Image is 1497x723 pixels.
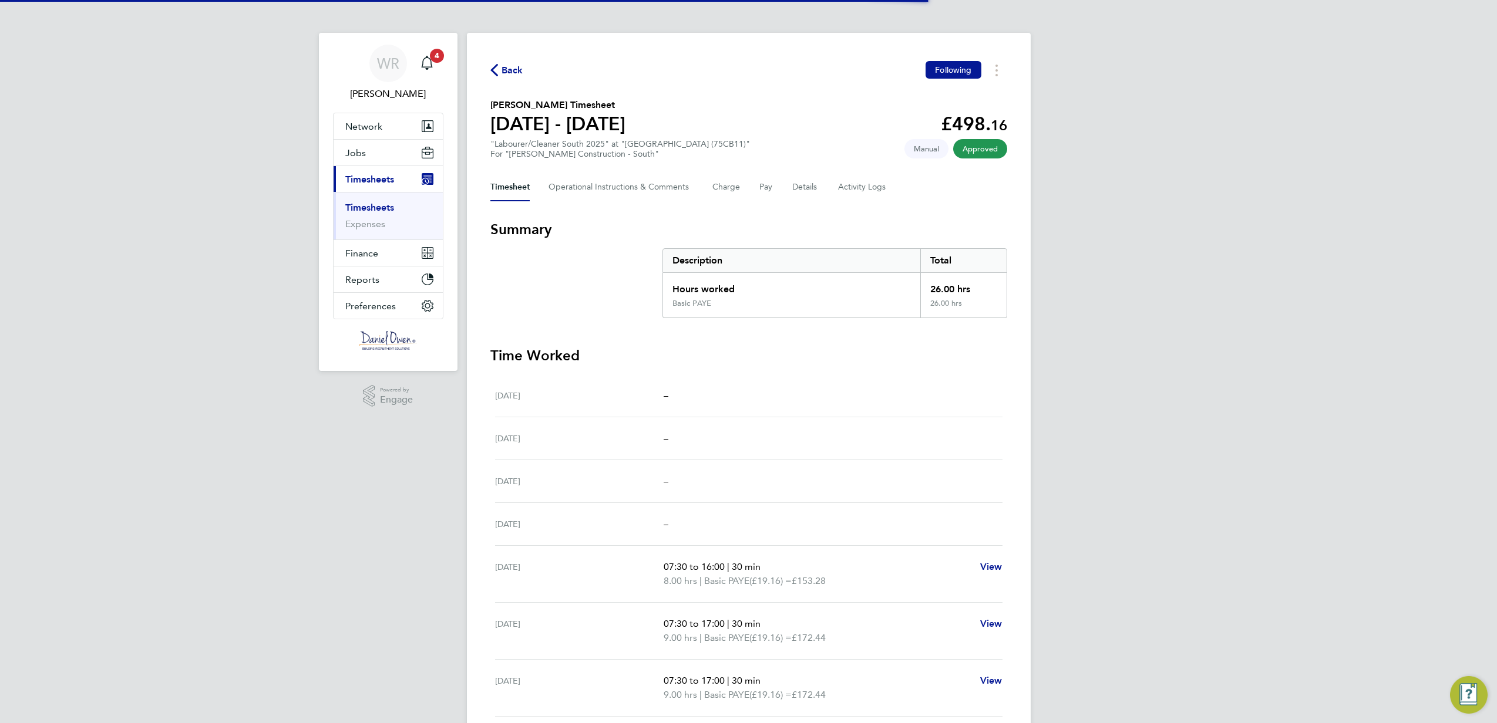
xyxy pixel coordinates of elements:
h2: [PERSON_NAME] Timesheet [490,98,625,112]
span: 9.00 hrs [664,689,697,700]
span: Network [345,121,382,132]
a: Powered byEngage [363,385,413,407]
span: – [664,518,668,529]
span: | [727,561,729,572]
button: Finance [334,240,443,266]
button: Details [792,173,819,201]
div: [DATE] [495,474,664,488]
div: Basic PAYE [672,299,711,308]
div: For "[PERSON_NAME] Construction - South" [490,149,750,159]
span: View [980,561,1003,572]
span: (£19.16) = [749,575,792,586]
span: Following [935,65,971,75]
span: 30 min [732,561,761,572]
div: [DATE] [495,674,664,702]
span: Finance [345,248,378,259]
span: Back [502,63,523,77]
nav: Main navigation [319,33,457,371]
span: 07:30 to 16:00 [664,561,725,572]
a: WR[PERSON_NAME] [333,45,443,101]
div: 26.00 hrs [920,273,1006,299]
button: Engage Resource Center [1450,676,1488,714]
span: Preferences [345,300,396,312]
span: – [664,433,668,444]
h3: Time Worked [490,346,1007,365]
button: Timesheet [490,173,530,201]
span: Basic PAYE [704,688,749,702]
span: (£19.16) = [749,632,792,643]
span: 9.00 hrs [664,632,697,643]
span: Jobs [345,147,366,158]
span: WR [377,56,399,71]
a: 4 [415,45,439,82]
button: Pay [759,173,773,201]
span: (£19.16) = [749,689,792,700]
div: [DATE] [495,617,664,645]
div: [DATE] [495,560,664,588]
span: | [699,689,702,700]
span: – [664,390,668,401]
button: Activity Logs [838,173,887,201]
span: Weronika Rodzynko [333,87,443,101]
span: 07:30 to 17:00 [664,618,725,629]
span: Reports [345,274,379,285]
button: Reports [334,266,443,292]
button: Jobs [334,140,443,165]
div: Summary [662,248,1007,318]
span: This timesheet was manually created. [904,139,948,158]
span: £172.44 [792,689,826,700]
a: View [980,560,1003,574]
span: Powered by [380,385,413,395]
div: Description [663,249,921,272]
a: View [980,674,1003,688]
span: View [980,675,1003,686]
button: Preferences [334,293,443,319]
div: Total [920,249,1006,272]
span: | [699,632,702,643]
span: | [727,618,729,629]
button: Timesheets Menu [986,61,1007,79]
button: Charge [712,173,741,201]
h3: Summary [490,220,1007,239]
a: Go to home page [333,331,443,350]
div: Hours worked [663,273,921,299]
span: £153.28 [792,575,826,586]
div: "Labourer/Cleaner South 2025" at "[GEOGRAPHIC_DATA] (75CB11)" [490,139,750,159]
span: | [727,675,729,686]
span: 16 [991,117,1007,134]
div: [DATE] [495,517,664,531]
span: Engage [380,395,413,405]
h1: [DATE] - [DATE] [490,112,625,136]
div: 26.00 hrs [920,299,1006,317]
span: View [980,618,1003,629]
span: 30 min [732,618,761,629]
span: Basic PAYE [704,574,749,588]
span: £172.44 [792,632,826,643]
span: Basic PAYE [704,631,749,645]
span: 8.00 hrs [664,575,697,586]
img: danielowen-logo-retina.png [359,331,418,350]
span: – [664,475,668,486]
span: 07:30 to 17:00 [664,675,725,686]
span: 30 min [732,675,761,686]
button: Network [334,113,443,139]
button: Following [926,61,981,79]
a: View [980,617,1003,631]
div: Timesheets [334,192,443,239]
span: | [699,575,702,586]
button: Operational Instructions & Comments [549,173,694,201]
span: This timesheet has been approved. [953,139,1007,158]
button: Timesheets [334,166,443,192]
app-decimal: £498. [941,113,1007,135]
a: Timesheets [345,202,394,213]
div: [DATE] [495,388,664,403]
button: Back [490,63,523,77]
span: Timesheets [345,174,394,185]
a: Expenses [345,218,385,229]
span: 4 [430,49,444,63]
div: [DATE] [495,431,664,445]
